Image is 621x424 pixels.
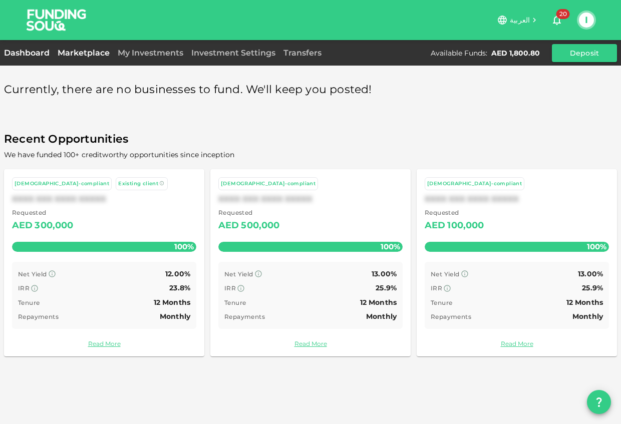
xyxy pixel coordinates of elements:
[4,80,372,100] span: Currently, there are no businesses to fund. We'll keep you posted!
[431,48,487,58] div: Available Funds :
[572,312,603,321] span: Monthly
[12,194,196,204] div: XXXX XXX XXXX XXXXX
[584,239,609,254] span: 100%
[12,208,74,218] span: Requested
[187,48,279,58] a: Investment Settings
[18,313,59,320] span: Repayments
[4,48,54,58] a: Dashboard
[210,169,411,356] a: [DEMOGRAPHIC_DATA]-compliantXXXX XXX XXXX XXXXX Requested AED500,000100% Net Yield 13.00% IRR 25....
[4,130,617,149] span: Recent Opportunities
[579,13,594,28] button: I
[54,48,114,58] a: Marketplace
[224,299,246,306] span: Tenure
[431,313,471,320] span: Repayments
[491,48,540,58] div: AED 1,800.80
[376,283,397,292] span: 25.9%
[425,218,445,234] div: AED
[12,339,196,348] a: Read More
[160,312,190,321] span: Monthly
[4,150,234,159] span: We have funded 100+ creditworthy opportunities since inception
[165,269,190,278] span: 12.00%
[154,298,190,307] span: 12 Months
[114,48,187,58] a: My Investments
[582,283,603,292] span: 25.9%
[221,180,316,188] div: [DEMOGRAPHIC_DATA]-compliant
[224,270,253,278] span: Net Yield
[18,270,47,278] span: Net Yield
[360,298,397,307] span: 12 Months
[417,169,617,356] a: [DEMOGRAPHIC_DATA]-compliantXXXX XXX XXXX XXXXX Requested AED100,000100% Net Yield 13.00% IRR 25....
[224,313,265,320] span: Repayments
[4,169,204,356] a: [DEMOGRAPHIC_DATA]-compliant Existing clientXXXX XXX XXXX XXXXX Requested AED300,000100% Net Yiel...
[18,284,30,292] span: IRR
[547,10,567,30] button: 20
[431,299,452,306] span: Tenure
[378,239,403,254] span: 100%
[566,298,603,307] span: 12 Months
[241,218,279,234] div: 500,000
[218,218,239,234] div: AED
[15,180,109,188] div: [DEMOGRAPHIC_DATA]-compliant
[587,390,611,414] button: question
[35,218,73,234] div: 300,000
[510,16,530,25] span: العربية
[425,339,609,348] a: Read More
[172,239,196,254] span: 100%
[556,9,570,19] span: 20
[218,194,403,204] div: XXXX XXX XXXX XXXXX
[224,284,236,292] span: IRR
[169,283,190,292] span: 23.8%
[578,269,603,278] span: 13.00%
[18,299,40,306] span: Tenure
[425,208,484,218] span: Requested
[118,180,158,187] span: Existing client
[366,312,397,321] span: Monthly
[431,270,460,278] span: Net Yield
[279,48,326,58] a: Transfers
[431,284,442,292] span: IRR
[447,218,484,234] div: 100,000
[425,194,609,204] div: XXXX XXX XXXX XXXXX
[12,218,33,234] div: AED
[552,44,617,62] button: Deposit
[218,208,280,218] span: Requested
[372,269,397,278] span: 13.00%
[427,180,522,188] div: [DEMOGRAPHIC_DATA]-compliant
[218,339,403,348] a: Read More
